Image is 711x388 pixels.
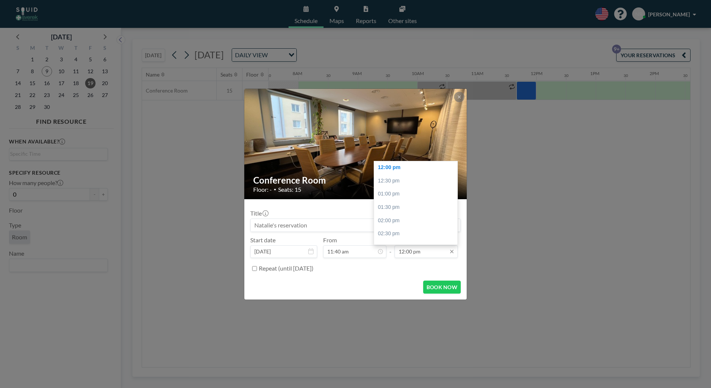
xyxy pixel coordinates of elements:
span: - [389,239,392,255]
div: 02:00 pm [374,214,461,227]
img: 537.JPG [244,60,467,227]
div: 12:00 pm [374,161,461,174]
div: 01:30 pm [374,201,461,214]
span: • [274,187,276,192]
label: From [323,236,337,244]
span: Floor: - [253,186,272,193]
label: Title [250,210,268,217]
div: 01:00 pm [374,187,461,201]
span: Seats: 15 [278,186,301,193]
h2: Conference Room [253,175,459,186]
label: Repeat (until [DATE]) [259,265,313,272]
button: BOOK NOW [423,281,461,294]
div: 02:30 pm [374,227,461,240]
input: Natalie's reservation [251,219,460,232]
div: 03:00 pm [374,240,461,254]
label: Start date [250,236,276,244]
div: 12:30 pm [374,174,461,188]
